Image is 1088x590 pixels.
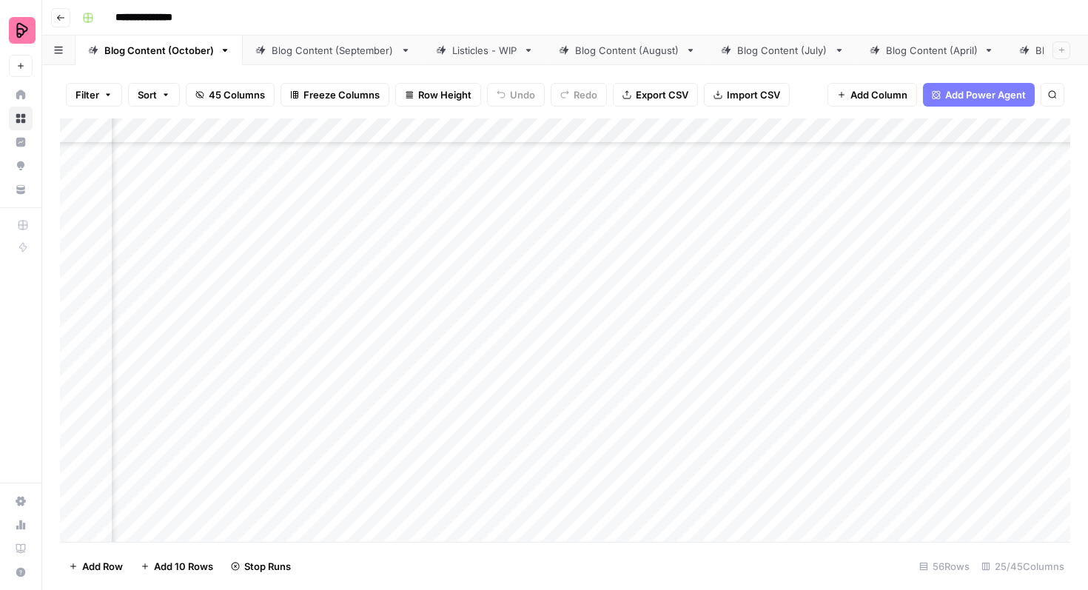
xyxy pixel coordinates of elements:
span: Sort [138,87,157,102]
span: 45 Columns [209,87,265,102]
a: Blog Content (September) [243,36,423,65]
div: 25/45 Columns [975,554,1070,578]
div: Blog Content (October) [104,43,214,58]
button: Export CSV [613,83,698,107]
button: Add 10 Rows [132,554,222,578]
div: Blog Content (August) [575,43,679,58]
div: Blog Content (July) [737,43,828,58]
button: Filter [66,83,122,107]
a: Learning Hub [9,537,33,560]
div: 56 Rows [913,554,975,578]
button: Row Height [395,83,481,107]
a: Browse [9,107,33,130]
button: Add Row [60,554,132,578]
span: Stop Runs [244,559,291,574]
span: Add Column [850,87,907,102]
button: Help + Support [9,560,33,584]
button: 45 Columns [186,83,275,107]
div: Listicles - WIP [452,43,517,58]
span: Add Row [82,559,123,574]
a: Opportunities [9,154,33,178]
button: Add Column [827,83,917,107]
a: Blog Content (October) [75,36,243,65]
img: Preply Logo [9,17,36,44]
a: Blog Content (August) [546,36,708,65]
button: Sort [128,83,180,107]
a: Insights [9,130,33,154]
button: Redo [551,83,607,107]
span: Row Height [418,87,471,102]
a: Blog Content (July) [708,36,857,65]
span: Redo [574,87,597,102]
span: Filter [75,87,99,102]
span: Undo [510,87,535,102]
button: Stop Runs [222,554,300,578]
button: Freeze Columns [281,83,389,107]
span: Add Power Agent [945,87,1026,102]
a: Listicles - WIP [423,36,546,65]
a: Usage [9,513,33,537]
button: Undo [487,83,545,107]
a: Your Data [9,178,33,201]
span: Import CSV [727,87,780,102]
span: Add 10 Rows [154,559,213,574]
div: Blog Content (September) [272,43,394,58]
span: Export CSV [636,87,688,102]
a: Home [9,83,33,107]
button: Import CSV [704,83,790,107]
span: Freeze Columns [303,87,380,102]
div: Blog Content (April) [886,43,978,58]
a: Blog Content (April) [857,36,1007,65]
button: Workspace: Preply [9,12,33,49]
a: Settings [9,489,33,513]
button: Add Power Agent [923,83,1035,107]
